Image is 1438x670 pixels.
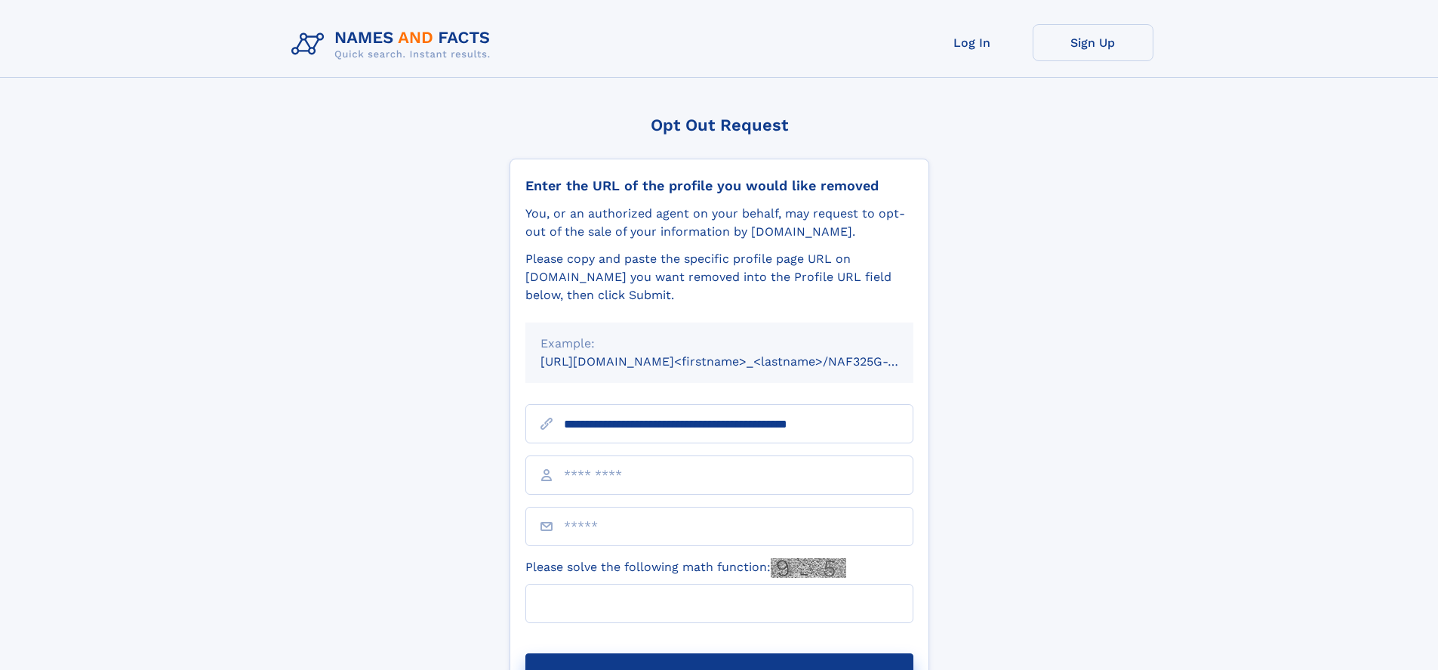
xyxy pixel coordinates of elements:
div: You, or an authorized agent on your behalf, may request to opt-out of the sale of your informatio... [525,205,913,241]
div: Enter the URL of the profile you would like removed [525,178,913,194]
a: Sign Up [1033,24,1153,61]
label: Please solve the following math function: [525,558,846,578]
small: [URL][DOMAIN_NAME]<firstname>_<lastname>/NAF325G-xxxxxxxx [540,354,942,369]
div: Please copy and paste the specific profile page URL on [DOMAIN_NAME] you want removed into the Pr... [525,250,913,304]
div: Example: [540,335,898,353]
div: Opt Out Request [510,116,929,134]
a: Log In [912,24,1033,61]
img: Logo Names and Facts [285,24,503,65]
